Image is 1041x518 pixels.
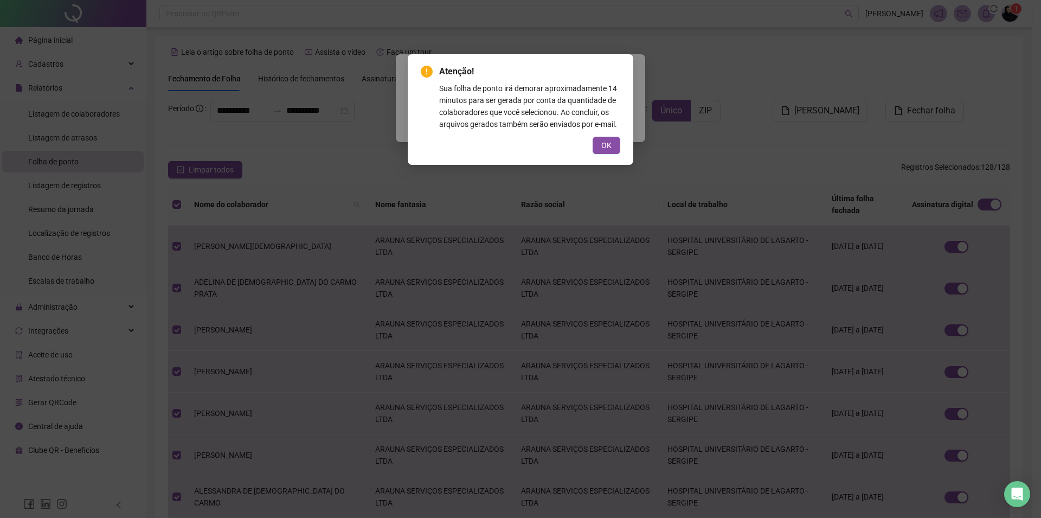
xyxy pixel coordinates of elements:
[439,65,620,78] span: Atenção!
[601,139,612,151] span: OK
[593,137,620,154] button: OK
[439,82,620,130] div: Sua folha de ponto irá demorar aproximadamente 14 minutos para ser gerada por conta da quantidade...
[1004,481,1030,507] div: Open Intercom Messenger
[421,66,433,78] span: exclamation-circle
